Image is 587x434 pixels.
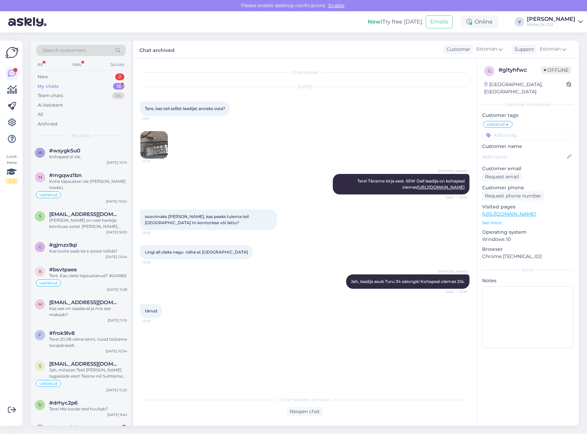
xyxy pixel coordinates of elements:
[482,246,573,253] p: Browser
[444,46,470,53] div: Customer
[287,407,323,416] div: Reopen chat
[527,16,575,22] div: [PERSON_NAME]
[113,83,124,90] div: 15
[49,330,75,336] span: #frok9lv8
[107,412,127,417] div: [DATE] 9:42
[5,178,18,184] div: 2 / 3
[38,175,42,180] span: m
[142,230,168,235] span: 13:26
[140,131,168,159] img: Attachment
[109,60,126,69] div: Socials
[442,195,467,200] span: Seen ✓ 13:24
[39,269,42,274] span: b
[482,203,573,211] p: Visited pages
[106,199,127,204] div: [DATE] 13:50
[38,150,42,155] span: w
[139,45,175,54] label: Chat archived
[107,287,127,292] div: [DATE] 11:28
[482,153,565,161] input: Add name
[49,148,80,154] span: #wsygk5u0
[49,273,127,279] div: Tere. Kas olete täpsustanud? #240662
[351,279,465,284] span: Jah, laadija asub Turu 34 salongis! Kohapeal olemas 2tk.
[49,336,127,349] div: Tere! 20.08 olime kinni, nüüd töötame tavapäraselt.
[512,46,534,53] div: Support
[39,363,41,368] span: s
[482,143,573,150] p: Customer name
[38,111,43,118] div: All
[36,60,44,69] div: All
[482,267,573,273] div: Extra
[106,230,127,235] div: [DATE] 16:53
[71,60,83,69] div: Web
[499,66,541,74] div: # gltyhfwc
[476,45,497,53] span: Estonian
[49,361,120,367] span: sulev.maesaar@gmail.com
[461,16,498,28] div: Online
[5,153,18,184] div: Look Here
[438,269,467,274] span: [PERSON_NAME]
[482,277,573,284] p: Notes
[142,159,168,164] span: 13:17
[49,267,77,273] span: #bsvtpaee
[540,45,561,53] span: Estonian
[49,406,127,412] div: Tere! Mis toode teid huvitab?
[39,244,42,249] span: g
[426,15,453,28] button: Emails
[38,83,59,90] div: My chats
[326,2,346,9] span: Enable
[49,367,127,379] div: Jah, mõistan Teid [PERSON_NAME] tagasiside eest! Teeme nii! Suhtleme siis nädala [PERSON_NAME]!
[145,106,225,111] span: Tere, kas teil sellist laadijat annaks osta?
[488,68,491,73] span: g
[49,248,127,254] div: Kas toote saab ka e-poest tellida?
[108,318,127,323] div: [DATE] 11:15
[142,260,168,265] span: 13:26
[38,73,48,80] div: New
[442,289,467,294] span: Seen ✓ 13:35
[482,236,573,243] p: Windows 10
[38,402,42,407] span: d
[49,242,77,248] span: #gjmzx9qi
[541,66,571,74] span: Offline
[38,102,63,109] div: AI Assistant
[107,160,127,165] div: [DATE] 15:14
[106,388,127,393] div: [DATE] 15:25
[140,84,469,90] div: [DATE]
[482,211,536,217] a: [URL][DOMAIN_NAME]
[281,397,329,403] span: Chat has been archived
[527,22,575,27] div: Mobix JK OÜ
[368,18,423,26] div: Try free [DATE]:
[38,121,57,127] div: Archived
[482,220,573,226] p: See more ...
[72,133,90,139] span: My chats
[482,229,573,236] p: Operating system
[49,424,80,431] span: #xpxwok1p
[482,191,544,201] div: Request phone number
[49,178,127,191] div: Kohe täpsustan üle [PERSON_NAME] teada:)
[145,214,250,225] span: soovimaks [PERSON_NAME], kas peaks tulema teil [GEOGRAPHIC_DATA] tn kontorisse või lattu?
[106,254,127,259] div: [DATE] 12:04
[49,217,127,230] div: [PERSON_NAME] on veel hankija kinnituse ootel. [PERSON_NAME] kinnituse siis selgub täpne tarne ku...
[482,101,573,108] div: Customer information
[39,281,57,285] span: vastatud
[106,349,127,354] div: [DATE] 10:34
[482,184,573,191] p: Customer phone
[482,253,573,260] p: Chrome [TECHNICAL_ID]
[49,306,127,318] div: Kas see on saadaval ja mis see maksab?
[121,425,127,431] div: 3
[484,81,566,95] div: [GEOGRAPHIC_DATA], [GEOGRAPHIC_DATA]
[142,116,168,121] span: 13:17
[115,73,124,80] div: 2
[482,165,573,172] p: Customer email
[39,214,41,219] span: s
[112,92,124,99] div: 54
[5,46,18,59] img: Askly Logo
[42,47,86,54] span: Search customers
[38,92,63,99] div: Team chats
[49,400,78,406] span: #drhyc2p6
[527,16,583,27] a: [PERSON_NAME]Mobix JK OÜ
[438,168,467,174] span: [PERSON_NAME]
[515,17,524,27] div: V
[482,130,573,140] input: Add a tag
[145,249,248,255] span: Lingi all oleks nagu näha et [GEOGRAPHIC_DATA]
[38,302,42,307] span: m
